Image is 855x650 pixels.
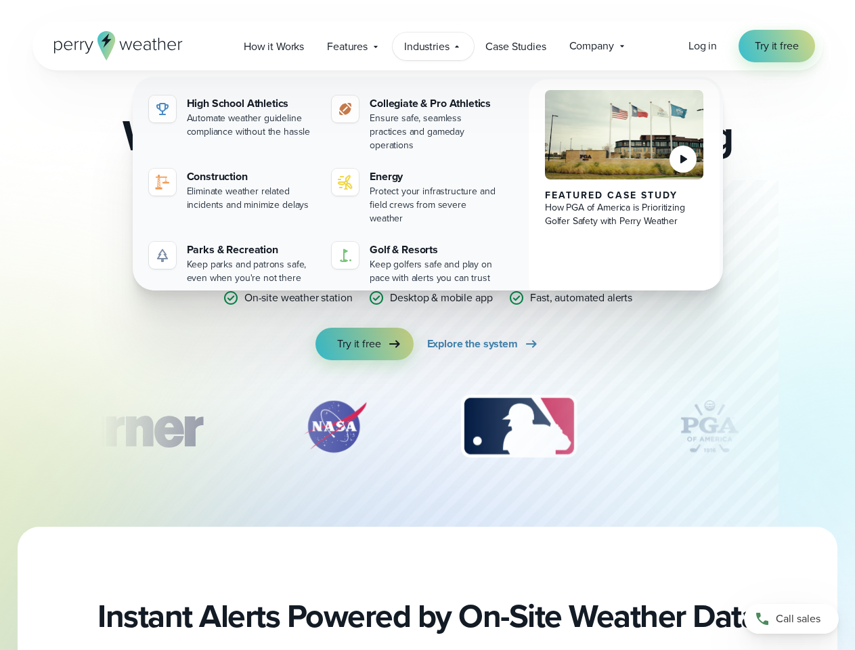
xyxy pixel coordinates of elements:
div: Keep golfers safe and play on pace with alerts you can trust [370,258,499,285]
div: Keep parks and patrons safe, even when you're not there [187,258,316,285]
div: slideshow [100,393,755,467]
div: 4 of 12 [655,393,764,460]
img: energy-icon@2x-1.svg [337,174,353,190]
div: Protect your infrastructure and field crews from severe weather [370,185,499,225]
p: Desktop & mobile app [390,290,492,306]
h2: Instant Alerts Powered by On-Site Weather Data [97,597,758,635]
a: How it Works [232,32,315,60]
div: 1 of 12 [30,393,222,460]
span: Try it free [337,336,380,352]
div: Construction [187,169,316,185]
img: PGA.svg [655,393,764,460]
span: Try it free [755,38,798,54]
div: Ensure safe, seamless practices and gameday operations [370,112,499,152]
div: Golf & Resorts [370,242,499,258]
div: Automate weather guideline compliance without the hassle [187,112,316,139]
a: Try it free [315,328,413,360]
a: Explore the system [427,328,540,360]
span: How it Works [244,39,304,55]
a: High School Athletics Automate weather guideline compliance without the hassle [144,90,322,144]
span: Explore the system [427,336,518,352]
div: Collegiate & Pro Athletics [370,95,499,112]
a: Parks & Recreation Keep parks and patrons safe, even when you're not there [144,236,322,290]
span: Industries [404,39,449,55]
div: Energy [370,169,499,185]
img: MLB.svg [447,393,590,460]
a: Energy Protect your infrastructure and field crews from severe weather [326,163,504,231]
img: NASA.svg [288,393,382,460]
span: Company [569,38,614,54]
img: golf-iconV2.svg [337,247,353,263]
div: High School Athletics [187,95,316,112]
a: Golf & Resorts Keep golfers safe and play on pace with alerts you can trust [326,236,504,290]
div: Eliminate weather related incidents and minimize delays [187,185,316,212]
img: highschool-icon.svg [154,101,171,117]
a: Call sales [744,604,839,634]
div: Featured Case Study [545,190,704,201]
a: Try it free [739,30,814,62]
div: 3 of 12 [447,393,590,460]
span: Features [327,39,368,55]
span: Call sales [776,611,820,627]
img: proathletics-icon@2x-1.svg [337,101,353,117]
div: 2 of 12 [288,393,382,460]
div: How PGA of America is Prioritizing Golfer Safety with Perry Weather [545,201,704,228]
div: Parks & Recreation [187,242,316,258]
p: Fast, automated alerts [530,290,632,306]
img: noun-crane-7630938-1@2x.svg [154,174,171,190]
a: Log in [688,38,717,54]
span: Case Studies [485,39,546,55]
a: Collegiate & Pro Athletics Ensure safe, seamless practices and gameday operations [326,90,504,158]
img: parks-icon-grey.svg [154,247,171,263]
a: Construction Eliminate weather related incidents and minimize delays [144,163,322,217]
a: Case Studies [474,32,557,60]
a: PGA of America, Frisco Campus Featured Case Study How PGA of America is Prioritizing Golfer Safet... [529,79,720,301]
img: PGA of America, Frisco Campus [545,90,704,179]
h2: Weather Monitoring and Alerting System [100,114,755,200]
img: Turner-Construction_1.svg [30,393,222,460]
p: On-site weather station [244,290,353,306]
